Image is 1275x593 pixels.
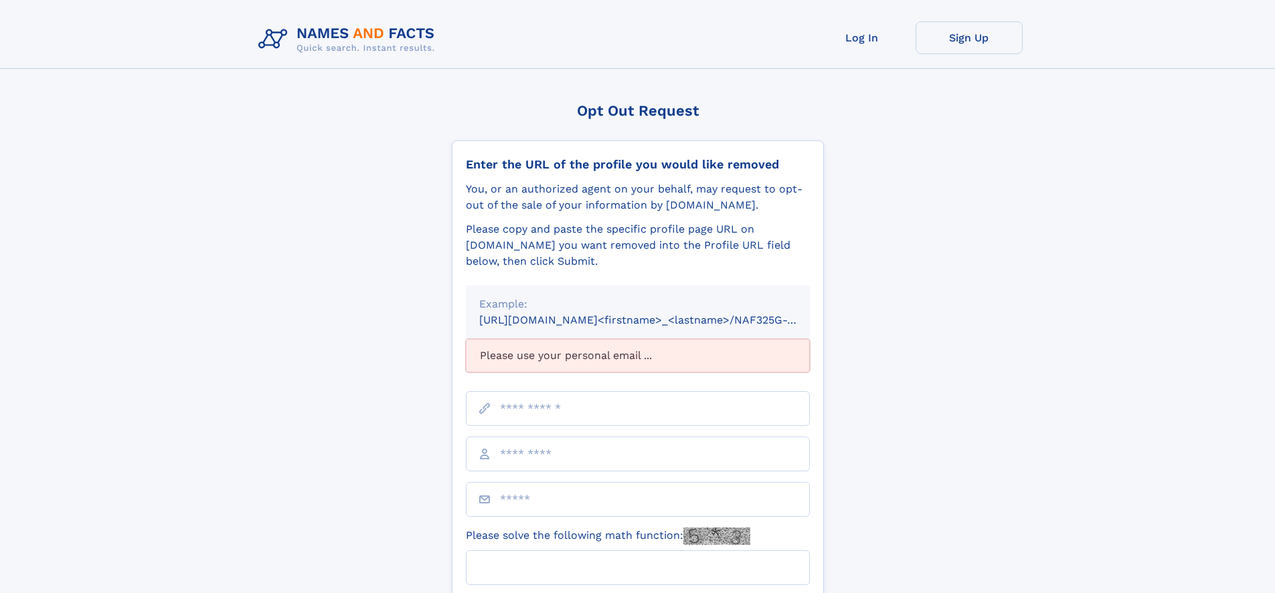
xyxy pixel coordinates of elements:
img: Logo Names and Facts [253,21,446,57]
div: Enter the URL of the profile you would like removed [466,157,810,172]
div: Please use your personal email ... [466,339,810,372]
div: You, or an authorized agent on your behalf, may request to opt-out of the sale of your informatio... [466,181,810,213]
a: Log In [809,21,916,54]
label: Please solve the following math function: [466,527,750,545]
a: Sign Up [916,21,1023,54]
div: Please copy and paste the specific profile page URL on [DOMAIN_NAME] you want removed into the Pr... [466,221,810,269]
div: Opt Out Request [452,102,824,119]
small: [URL][DOMAIN_NAME]<firstname>_<lastname>/NAF325G-xxxxxxxx [479,314,835,326]
div: Example: [479,296,796,312]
